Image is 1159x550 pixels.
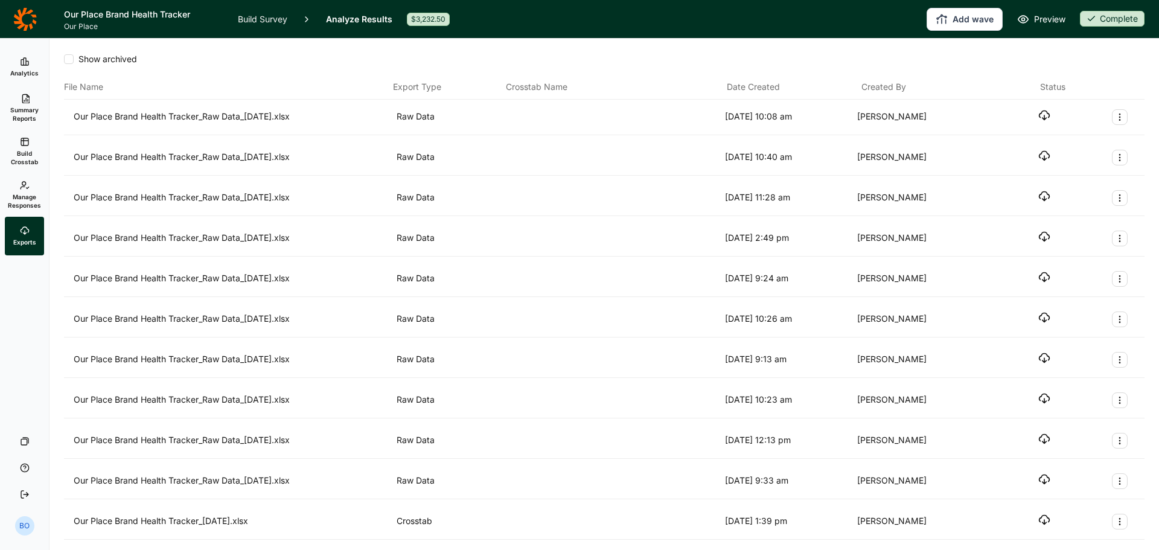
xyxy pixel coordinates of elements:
[74,109,392,125] div: Our Place Brand Health Tracker_Raw Data_[DATE].xlsx
[1112,312,1128,327] button: Export Actions
[857,190,985,206] div: [PERSON_NAME]
[74,514,392,529] div: Our Place Brand Health Tracker_[DATE].xlsx
[857,514,985,529] div: [PERSON_NAME]
[74,53,137,65] span: Show archived
[397,190,503,206] div: Raw Data
[857,312,985,327] div: [PERSON_NAME]
[74,392,392,408] div: Our Place Brand Health Tracker_Raw Data_[DATE].xlsx
[1112,109,1128,125] button: Export Actions
[1112,514,1128,529] button: Export Actions
[727,80,857,94] div: Date Created
[725,352,852,368] div: [DATE] 9:13 am
[1112,392,1128,408] button: Export Actions
[10,69,39,77] span: Analytics
[74,312,392,327] div: Our Place Brand Health Tracker_Raw Data_[DATE].xlsx
[1112,271,1128,287] button: Export Actions
[74,433,392,449] div: Our Place Brand Health Tracker_Raw Data_[DATE].xlsx
[5,173,44,217] a: Manage Responses
[64,22,223,31] span: Our Place
[1038,514,1050,526] button: Download file
[13,238,36,246] span: Exports
[725,150,852,165] div: [DATE] 10:40 am
[5,130,44,173] a: Build Crosstab
[393,80,501,94] div: Export Type
[1034,12,1065,27] span: Preview
[1080,11,1145,27] div: Complete
[725,109,852,125] div: [DATE] 10:08 am
[857,352,985,368] div: [PERSON_NAME]
[15,516,34,536] div: BO
[1112,150,1128,165] button: Export Actions
[857,231,985,246] div: [PERSON_NAME]
[397,352,503,368] div: Raw Data
[725,473,852,489] div: [DATE] 9:33 am
[725,190,852,206] div: [DATE] 11:28 am
[1112,231,1128,246] button: Export Actions
[857,392,985,408] div: [PERSON_NAME]
[64,80,388,94] div: File Name
[1112,433,1128,449] button: Export Actions
[397,109,503,125] div: Raw Data
[407,13,450,26] div: $3,232.50
[5,86,44,130] a: Summary Reports
[1112,190,1128,206] button: Export Actions
[725,433,852,449] div: [DATE] 12:13 pm
[506,80,722,94] div: Crosstab Name
[74,190,392,206] div: Our Place Brand Health Tracker_Raw Data_[DATE].xlsx
[857,473,985,489] div: [PERSON_NAME]
[397,433,503,449] div: Raw Data
[1038,433,1050,445] button: Download file
[1038,190,1050,202] button: Download file
[857,271,985,287] div: [PERSON_NAME]
[8,193,41,209] span: Manage Responses
[1017,12,1065,27] a: Preview
[725,514,852,529] div: [DATE] 1:39 pm
[1038,109,1050,121] button: Download file
[861,80,991,94] div: Created By
[397,312,503,327] div: Raw Data
[857,109,985,125] div: [PERSON_NAME]
[397,150,503,165] div: Raw Data
[1038,231,1050,243] button: Download file
[10,106,39,123] span: Summary Reports
[74,231,392,246] div: Our Place Brand Health Tracker_Raw Data_[DATE].xlsx
[725,271,852,287] div: [DATE] 9:24 am
[397,514,503,529] div: Crosstab
[1038,392,1050,405] button: Download file
[857,433,985,449] div: [PERSON_NAME]
[1112,352,1128,368] button: Export Actions
[74,352,392,368] div: Our Place Brand Health Tracker_Raw Data_[DATE].xlsx
[927,8,1003,31] button: Add wave
[5,217,44,255] a: Exports
[1080,11,1145,28] button: Complete
[397,271,503,287] div: Raw Data
[725,231,852,246] div: [DATE] 2:49 pm
[725,312,852,327] div: [DATE] 10:26 am
[1038,473,1050,485] button: Download file
[1040,80,1065,94] div: Status
[74,150,392,165] div: Our Place Brand Health Tracker_Raw Data_[DATE].xlsx
[397,473,503,489] div: Raw Data
[1038,312,1050,324] button: Download file
[1112,473,1128,489] button: Export Actions
[1038,271,1050,283] button: Download file
[5,48,44,86] a: Analytics
[10,149,39,166] span: Build Crosstab
[1038,352,1050,364] button: Download file
[725,392,852,408] div: [DATE] 10:23 am
[1038,150,1050,162] button: Download file
[397,231,503,246] div: Raw Data
[64,7,223,22] h1: Our Place Brand Health Tracker
[397,392,503,408] div: Raw Data
[74,271,392,287] div: Our Place Brand Health Tracker_Raw Data_[DATE].xlsx
[857,150,985,165] div: [PERSON_NAME]
[74,473,392,489] div: Our Place Brand Health Tracker_Raw Data_[DATE].xlsx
